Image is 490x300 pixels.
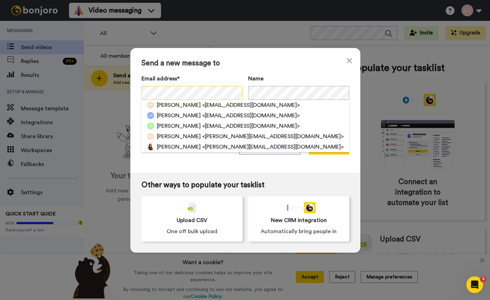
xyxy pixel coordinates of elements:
[147,143,154,150] img: d4306658-de2d-476e-8a34-d4a1f06e8287.jpg
[466,276,483,293] iframe: Intercom live chat
[147,123,154,129] img: jb.png
[167,227,217,236] span: One off bulk upload
[202,111,300,120] span: <[EMAIL_ADDRESS][DOMAIN_NAME]>
[157,143,201,151] span: [PERSON_NAME]
[147,102,154,109] img: hk.png
[202,143,344,151] span: <[PERSON_NAME][EMAIL_ADDRESS][DOMAIN_NAME]>
[141,181,349,189] span: Other ways to populate your tasklist
[282,202,315,213] div: animation
[202,132,344,141] span: <[PERSON_NAME][EMAIL_ADDRESS][DOMAIN_NAME]>
[177,216,207,224] span: Upload CSV
[157,101,201,109] span: [PERSON_NAME]
[141,59,349,68] span: Send a new message to
[248,74,263,83] span: Name
[202,122,300,130] span: <[EMAIL_ADDRESS][DOMAIN_NAME]>
[147,112,154,119] img: as.png
[271,216,327,224] span: New CRM integration
[202,101,300,109] span: <[EMAIL_ADDRESS][DOMAIN_NAME]>
[141,74,243,83] label: Email address*
[157,122,201,130] span: [PERSON_NAME]
[481,276,486,282] span: 5
[157,111,201,120] span: [PERSON_NAME]
[157,132,201,141] span: [PERSON_NAME]
[188,202,196,213] img: csv-grey.png
[261,227,337,236] span: Automatically bring people in
[147,133,154,140] img: rc.png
